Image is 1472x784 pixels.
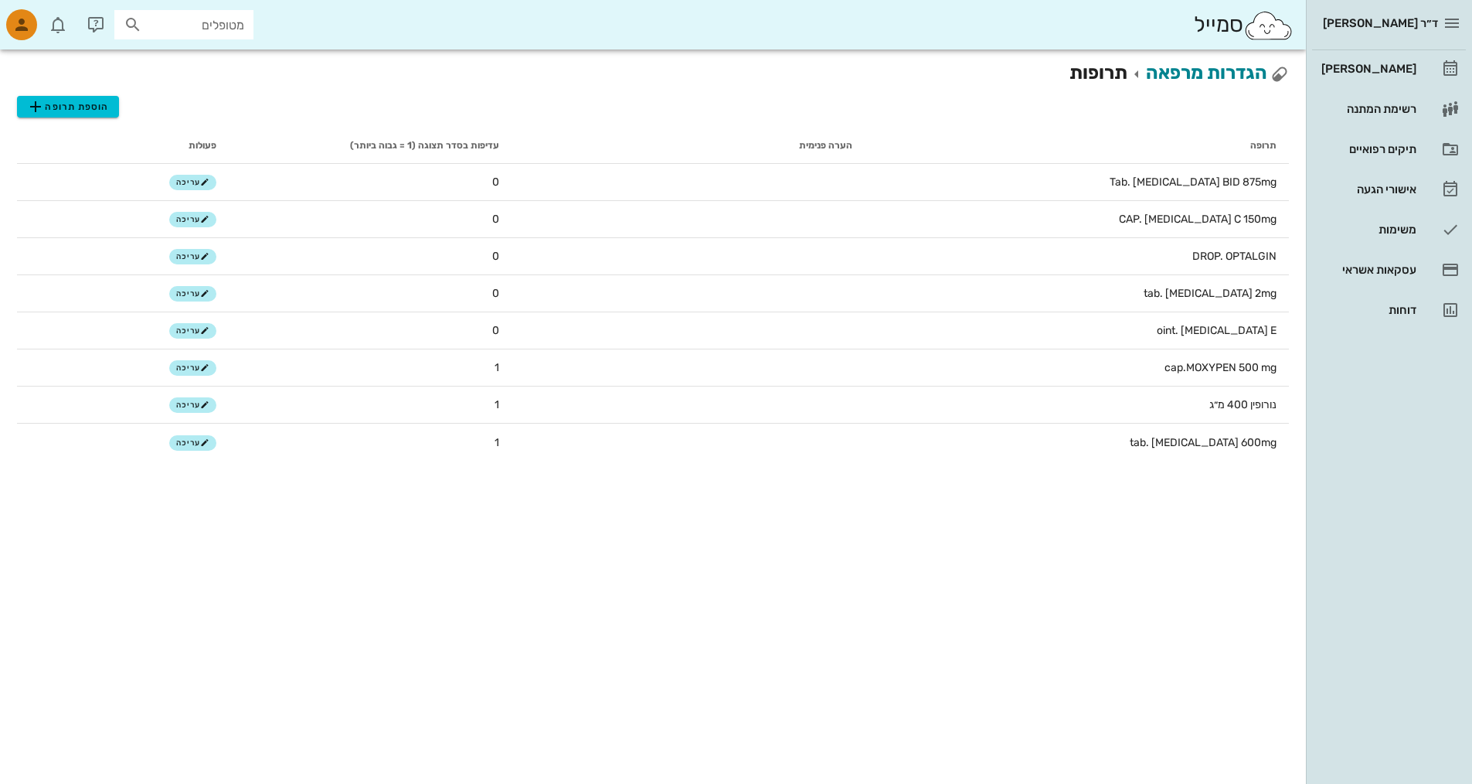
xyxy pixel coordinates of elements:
[865,238,1289,275] td: DROP. OPTALGIN
[176,363,209,373] span: עריכה
[865,275,1289,312] td: tab. [MEDICAL_DATA] 2mg
[1069,59,1289,87] h2: תרופות
[1250,140,1277,151] span: תרופה
[229,127,512,164] th: עדיפות בסדר תצוגה (1 = גבוה ביותר): לא ממוין. לחץ למיון לפי סדר עולה. הפעל למיון עולה.
[1243,10,1294,41] img: SmileCloud logo
[189,140,216,151] span: פעולות
[229,312,512,349] td: 0
[1323,16,1438,30] span: ד״ר [PERSON_NAME]
[176,438,209,448] span: עריכה
[176,252,209,261] span: עריכה
[1318,304,1416,316] div: דוחות
[229,275,512,312] td: 0
[229,349,512,387] td: 1
[865,349,1289,387] td: cap.MOXYPEN 500 mg
[169,360,216,376] button: עריכה
[169,175,216,190] button: עריכה
[1312,211,1466,248] a: משימות
[1312,171,1466,208] a: אישורי הגעה
[1194,9,1294,42] div: סמייל
[176,401,209,410] span: עריכה
[169,286,216,302] button: עריכה
[169,435,216,451] button: עריכה
[350,140,499,151] span: עדיפות בסדר תצוגה (1 = גבוה ביותר)
[176,326,209,336] span: עריכה
[1312,90,1466,128] a: רשימת המתנה
[865,424,1289,461] td: tab. [MEDICAL_DATA] 600mg
[1318,264,1416,276] div: עסקאות אשראי
[176,215,209,224] span: עריכה
[176,289,209,298] span: עריכה
[1312,50,1466,87] a: [PERSON_NAME]
[1318,63,1416,75] div: [PERSON_NAME]
[176,178,209,187] span: עריכה
[865,127,1289,164] th: תרופה: לא ממוין. לחץ למיון לפי סדר עולה. הפעל למיון עולה.
[1318,223,1416,236] div: משימות
[799,140,852,151] span: הערה פנימית
[229,238,512,275] td: 0
[46,12,55,22] span: תג
[1312,251,1466,288] a: עסקאות אשראי
[865,164,1289,201] td: Tab. [MEDICAL_DATA] BID 875mg
[229,164,512,201] td: 0
[865,387,1289,424] td: נורופין 400 מ״ג
[169,212,216,227] button: עריכה
[26,97,109,116] span: הוספת תרופה
[229,201,512,238] td: 0
[865,201,1289,238] td: CAP. [MEDICAL_DATA] C 150mg
[1318,143,1416,155] div: תיקים רפואיים
[17,127,229,164] th: פעולות
[229,387,512,424] td: 1
[865,312,1289,349] td: oint. [MEDICAL_DATA] E
[1312,131,1466,168] a: תיקים רפואיים
[512,127,865,164] th: הערה פנימית: לא ממוין. לחץ למיון לפי סדר עולה. הפעל למיון עולה.
[169,397,216,413] button: עריכה
[17,96,119,118] button: הוספת תרופה
[1318,183,1416,196] div: אישורי הגעה
[1318,103,1416,115] div: רשימת המתנה
[1312,291,1466,329] a: דוחות
[229,424,512,461] td: 1
[169,323,216,339] button: עריכה
[169,249,216,264] button: עריכה
[1146,62,1267,84] a: הגדרות מרפאה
